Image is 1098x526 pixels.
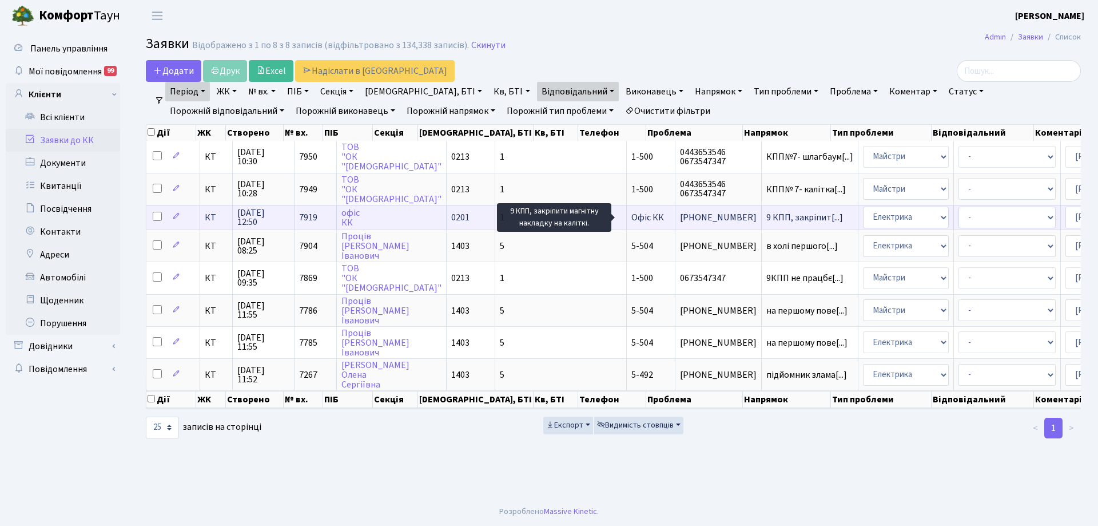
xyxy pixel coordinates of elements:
span: 7949 [299,183,317,196]
span: підйомник злама[...] [766,369,847,381]
span: 1403 [451,304,470,317]
span: 1-500 [631,183,653,196]
span: 1403 [451,369,470,381]
a: Massive Kinetic [544,505,597,517]
a: Всі клієнти [6,106,120,129]
a: Проців[PERSON_NAME]Іванович [341,295,409,327]
a: Статус [944,82,988,101]
span: 5-504 [631,240,653,252]
a: Автомобілі [6,266,120,289]
th: Телефон [578,391,646,408]
span: [DATE] 10:30 [237,148,289,166]
span: КТ [205,370,228,379]
span: 7785 [299,337,317,349]
a: Посвідчення [6,197,120,220]
a: Повідомлення [6,358,120,381]
span: [PHONE_NUMBER] [680,213,757,222]
span: 5 [500,240,504,252]
span: [PHONE_NUMBER] [680,370,757,379]
span: Заявки [146,34,189,54]
a: ПІБ [283,82,313,101]
th: ЖК [196,125,226,141]
a: Скинути [471,40,506,51]
span: 5-504 [631,304,653,317]
th: Напрямок [743,125,832,141]
th: Тип проблеми [831,391,932,408]
button: Переключити навігацію [143,6,172,25]
a: ТОВ"ОК"[DEMOGRAPHIC_DATA]" [341,141,441,173]
span: на першому пове[...] [766,337,848,349]
span: 7786 [299,304,317,317]
a: Документи [6,152,120,175]
span: [DATE] 11:55 [237,301,289,319]
a: Довідники [6,335,120,358]
a: Заявки до КК [6,129,120,152]
a: [PERSON_NAME] [1015,9,1084,23]
span: 7267 [299,369,317,381]
button: Експорт [543,417,593,434]
span: 1403 [451,240,470,252]
span: [PHONE_NUMBER] [680,338,757,347]
a: Відповідальний [537,82,619,101]
a: Проців[PERSON_NAME]Іванович [341,230,409,262]
a: Тип проблеми [749,82,823,101]
span: 0443653546 0673547347 [680,148,757,166]
span: Таун [39,6,120,26]
th: Відповідальний [932,391,1034,408]
span: 5-492 [631,369,653,381]
span: [DATE] 11:52 [237,366,289,384]
a: [PERSON_NAME]ОленаСергіївна [341,359,409,391]
span: 0673547347 [680,274,757,283]
span: [PHONE_NUMBER] [680,242,757,251]
span: 0213 [451,183,470,196]
span: КТ [205,242,228,251]
span: 5 [500,304,504,317]
span: 1 [500,151,504,163]
a: Порожній напрямок [402,101,500,121]
th: Дії [146,391,196,408]
span: 1 [500,272,504,284]
label: записів на сторінці [146,417,261,438]
a: Напрямок [690,82,747,101]
span: в холі першого[...] [766,240,838,252]
span: 5-504 [631,337,653,349]
span: КТ [205,306,228,315]
span: [PHONE_NUMBER] [680,306,757,315]
span: 1-500 [631,272,653,284]
a: Заявки [1018,31,1043,43]
span: 0213 [451,151,470,163]
span: 7950 [299,151,317,163]
span: КПП№7- шлагбаум[...] [766,151,853,163]
span: 5 [500,337,504,349]
span: [DATE] 12:50 [237,208,289,227]
a: Excel [249,60,293,82]
a: Проблема [825,82,882,101]
th: № вх. [284,125,323,141]
a: Квитанції [6,175,120,197]
a: Секція [316,82,358,101]
b: Комфорт [39,6,94,25]
a: Порожній виконавець [291,101,400,121]
a: № вх. [244,82,280,101]
span: 0201 [451,211,470,224]
span: КТ [205,338,228,347]
a: Проців[PERSON_NAME]Іванович [341,327,409,359]
a: Панель управління [6,37,120,60]
th: Кв, БТІ [534,125,579,141]
span: 1-500 [631,151,653,163]
span: КТ [205,274,228,283]
th: № вх. [284,391,323,408]
th: Дії [146,125,196,141]
span: на першому пове[...] [766,304,848,317]
div: Розроблено . [499,505,599,518]
span: 0213 [451,272,470,284]
li: Список [1043,31,1081,43]
span: Експорт [546,420,583,431]
a: Порушення [6,312,120,335]
th: Секція [373,125,418,141]
span: 7919 [299,211,317,224]
b: [PERSON_NAME] [1015,10,1084,22]
a: Кв, БТІ [489,82,534,101]
th: Відповідальний [932,125,1034,141]
select: записів на сторінці [146,417,179,438]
